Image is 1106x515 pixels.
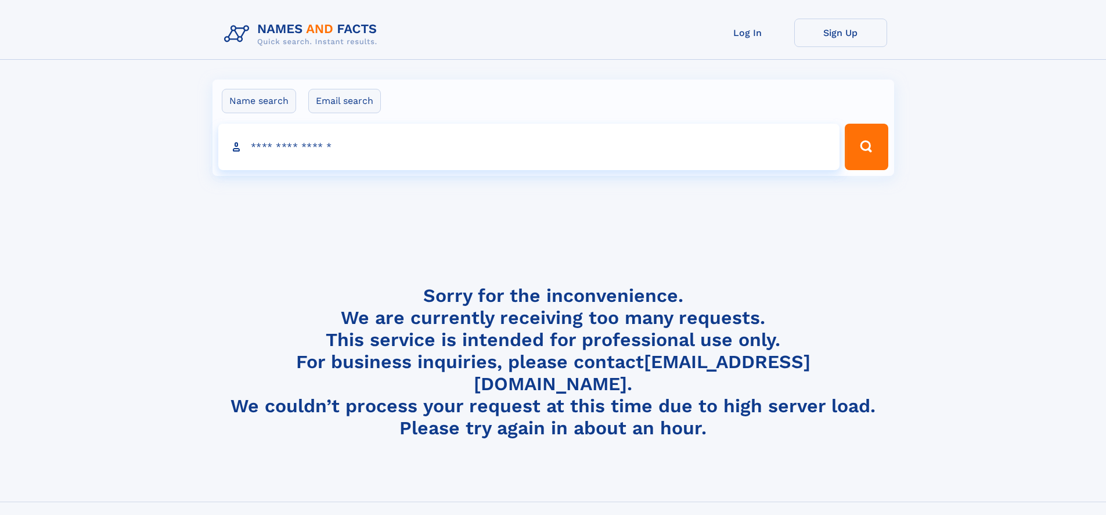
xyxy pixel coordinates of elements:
[794,19,887,47] a: Sign Up
[308,89,381,113] label: Email search
[219,284,887,440] h4: Sorry for the inconvenience. We are currently receiving too many requests. This service is intend...
[845,124,888,170] button: Search Button
[218,124,840,170] input: search input
[474,351,810,395] a: [EMAIL_ADDRESS][DOMAIN_NAME]
[222,89,296,113] label: Name search
[219,19,387,50] img: Logo Names and Facts
[701,19,794,47] a: Log In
